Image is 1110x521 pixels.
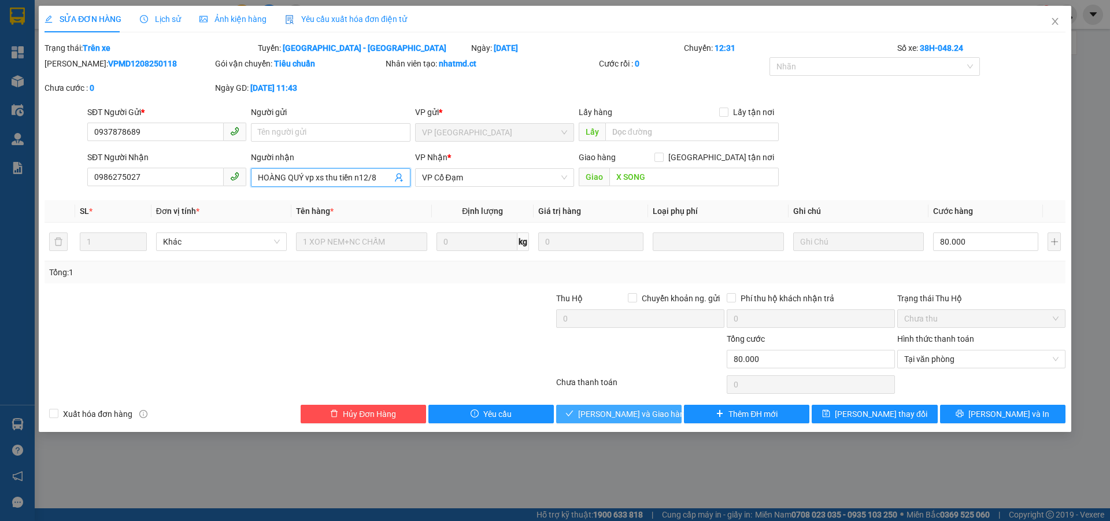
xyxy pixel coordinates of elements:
[897,292,1065,305] div: Trạng thái Thu Hộ
[538,206,581,216] span: Giá trị hàng
[578,408,689,420] span: [PERSON_NAME] và Giao hàng
[140,15,148,23] span: clock-circle
[565,409,573,419] span: check
[462,206,503,216] span: Định lượng
[470,42,683,54] div: Ngày:
[579,168,609,186] span: Giao
[579,108,612,117] span: Lấy hàng
[156,206,199,216] span: Đơn vị tính
[296,232,427,251] input: VD: Bàn, Ghế
[605,123,779,141] input: Dọc đường
[49,266,428,279] div: Tổng: 1
[251,106,410,119] div: Người gửi
[789,200,928,223] th: Ghi chú
[386,57,597,70] div: Nhân viên tạo:
[301,405,426,423] button: deleteHủy Đơn Hàng
[285,14,407,24] span: Yêu cầu xuất hóa đơn điện tử
[285,15,294,24] img: icon
[556,294,583,303] span: Thu Hộ
[230,172,239,181] span: phone
[296,206,334,216] span: Tên hàng
[940,405,1065,423] button: printer[PERSON_NAME] và In
[933,206,973,216] span: Cước hàng
[439,59,476,68] b: nhatmd.ct
[199,14,267,24] span: Ảnh kiện hàng
[579,153,616,162] span: Giao hàng
[517,232,529,251] span: kg
[87,151,246,164] div: SĐT Người Nhận
[822,409,830,419] span: save
[45,57,213,70] div: [PERSON_NAME]:
[163,233,280,250] span: Khác
[835,408,927,420] span: [PERSON_NAME] thay đổi
[728,408,778,420] span: Thêm ĐH mới
[108,59,177,68] b: VPMD1208250118
[664,151,779,164] span: [GEOGRAPHIC_DATA] tận nơi
[43,42,257,54] div: Trạng thái:
[330,409,338,419] span: delete
[648,200,788,223] th: Loại phụ phí
[422,124,567,141] span: VP Mỹ Đình
[215,57,383,70] div: Gói vận chuyển:
[49,232,68,251] button: delete
[251,151,410,164] div: Người nhận
[274,59,315,68] b: Tiêu chuẩn
[727,334,765,343] span: Tổng cước
[599,57,767,70] div: Cước rồi :
[422,169,567,186] span: VP Cổ Đạm
[968,408,1049,420] span: [PERSON_NAME] và In
[716,409,724,419] span: plus
[471,409,479,419] span: exclamation-circle
[45,82,213,94] div: Chưa cước :
[683,42,896,54] div: Chuyến:
[83,43,110,53] b: Trên xe
[257,42,470,54] div: Tuyến:
[483,408,512,420] span: Yêu cầu
[956,409,964,419] span: printer
[920,43,963,53] b: 38H-048.24
[609,168,779,186] input: Dọc đường
[1039,6,1071,38] button: Close
[896,42,1067,54] div: Số xe:
[80,206,89,216] span: SL
[199,15,208,23] span: picture
[904,350,1059,368] span: Tại văn phòng
[1050,17,1060,26] span: close
[635,59,639,68] b: 0
[812,405,937,423] button: save[PERSON_NAME] thay đổi
[140,14,181,24] span: Lịch sử
[45,14,121,24] span: SỬA ĐƠN HÀNG
[579,123,605,141] span: Lấy
[139,410,147,418] span: info-circle
[538,232,643,251] input: 0
[1048,232,1060,251] button: plus
[343,408,396,420] span: Hủy Đơn Hàng
[904,310,1059,327] span: Chưa thu
[494,43,518,53] b: [DATE]
[230,127,239,136] span: phone
[715,43,735,53] b: 12:31
[555,376,726,396] div: Chưa thanh toán
[736,292,839,305] span: Phí thu hộ khách nhận trả
[556,405,682,423] button: check[PERSON_NAME] và Giao hàng
[728,106,779,119] span: Lấy tận nơi
[394,173,404,182] span: user-add
[415,153,447,162] span: VP Nhận
[90,83,94,93] b: 0
[87,106,246,119] div: SĐT Người Gửi
[215,82,383,94] div: Ngày GD:
[283,43,446,53] b: [GEOGRAPHIC_DATA] - [GEOGRAPHIC_DATA]
[250,83,297,93] b: [DATE] 11:43
[793,232,924,251] input: Ghi Chú
[415,106,574,119] div: VP gửi
[637,292,724,305] span: Chuyển khoản ng. gửi
[428,405,554,423] button: exclamation-circleYêu cầu
[58,408,137,420] span: Xuất hóa đơn hàng
[684,405,809,423] button: plusThêm ĐH mới
[45,15,53,23] span: edit
[897,334,974,343] label: Hình thức thanh toán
